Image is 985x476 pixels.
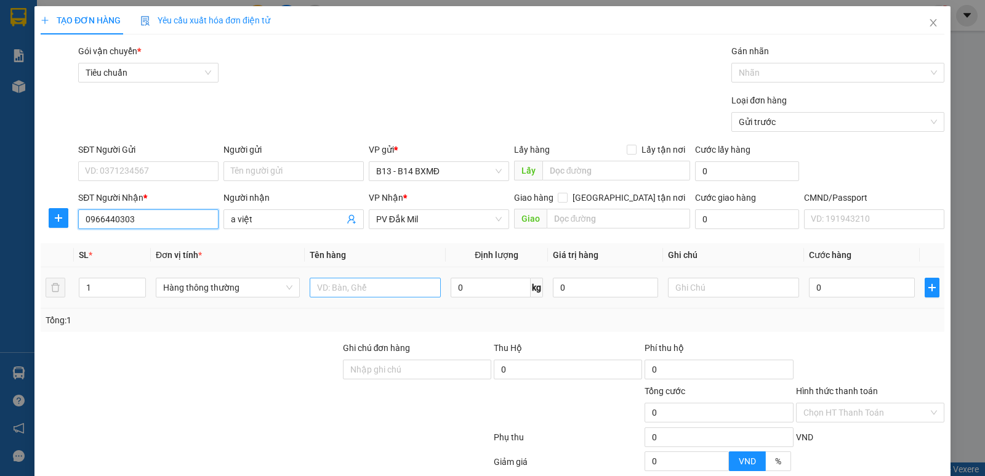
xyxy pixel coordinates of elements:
span: Giao [514,209,547,228]
span: Tổng cước [645,386,685,396]
button: Close [916,6,951,41]
div: CMND/Passport [804,191,944,204]
span: close [928,18,938,28]
span: Tên hàng [310,250,346,260]
span: Lấy hàng [514,145,550,155]
span: user-add [347,214,356,224]
span: PV Krông Nô [99,86,134,93]
div: SĐT Người Gửi [78,143,219,156]
span: Gửi trước [739,113,937,131]
label: Hình thức thanh toán [796,386,878,396]
span: B13 - B14 BXMĐ [376,162,502,180]
input: Cước lấy hàng [695,161,799,181]
span: Giá trị hàng [553,250,598,260]
strong: BIÊN NHẬN GỬI HÀNG HOÁ [18,74,118,83]
span: VND [796,432,813,442]
span: Giao hàng [514,193,553,203]
span: Tiêu chuẩn [86,63,211,82]
label: Cước giao hàng [695,193,756,203]
span: SL [79,250,89,260]
span: Hàng thông thường [163,278,292,297]
strong: CÔNG TY TNHH [GEOGRAPHIC_DATA] 214 QL13 - P.26 - Q.BÌNH THẠNH - TP HCM 1900888606 [7,20,75,66]
div: Phụ thu [492,430,643,452]
span: VND [739,456,756,466]
div: Người nhận [223,191,364,204]
label: Cước lấy hàng [695,145,750,155]
input: VD: Bàn, Ghế [310,278,441,297]
input: Dọc đường [542,161,691,180]
span: 17:27:30 [DATE] [92,55,149,65]
div: Người gửi [223,143,364,156]
span: Yêu cầu xuất hóa đơn điện tử [140,15,270,25]
span: TẠO ĐƠN HÀNG [41,15,121,25]
span: kg [531,278,543,297]
button: delete [46,278,65,297]
span: % [775,456,781,466]
input: Dọc đường [547,209,691,228]
span: plus [41,16,49,25]
span: Nơi nhận: [70,86,89,103]
span: plus [925,283,939,292]
input: Ghi chú đơn hàng [343,360,491,379]
div: SĐT Người Nhận [78,191,219,204]
span: Thu Hộ [494,343,522,353]
span: Định lượng [475,250,518,260]
span: Gói vận chuyển [78,46,141,56]
button: plus [49,208,68,228]
span: Lấy tận nơi [637,143,690,156]
span: Lấy [514,161,542,180]
span: plus [49,213,68,223]
span: Đơn vị tính [156,250,202,260]
input: Cước giao hàng [695,209,799,229]
input: Ghi Chú [668,278,799,297]
span: [GEOGRAPHIC_DATA] tận nơi [568,191,690,204]
div: Phí thu hộ [645,341,793,360]
label: Gán nhãn [731,46,769,56]
label: Loại đơn hàng [731,95,787,105]
span: Cước hàng [809,250,851,260]
span: B131409250624 [85,46,149,55]
th: Ghi chú [663,243,804,267]
div: Tổng: 1 [46,313,381,327]
label: Ghi chú đơn hàng [343,343,411,353]
div: VP gửi [369,143,509,156]
span: PV Đắk Mil [376,210,502,228]
input: 0 [553,278,658,297]
span: VP Nhận [369,193,403,203]
button: plus [925,278,939,297]
img: icon [140,16,150,26]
